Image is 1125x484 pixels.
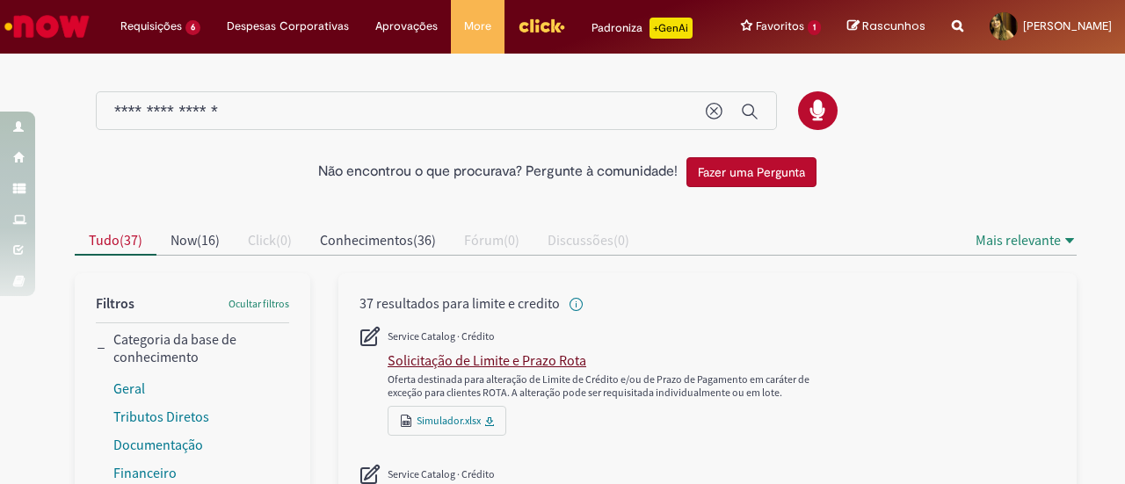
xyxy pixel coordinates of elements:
span: Requisições [120,18,182,35]
span: 6 [185,20,200,35]
h2: Não encontrou o que procurava? Pergunte à comunidade! [318,164,678,180]
button: Fazer uma Pergunta [686,157,817,187]
a: Rascunhos [847,18,925,35]
span: More [464,18,491,35]
p: +GenAi [650,18,693,39]
span: Aprovações [375,18,438,35]
span: 1 [808,20,821,35]
img: click_logo_yellow_360x200.png [518,12,565,39]
span: Rascunhos [862,18,925,34]
span: Favoritos [756,18,804,35]
div: Padroniza [592,18,693,39]
img: ServiceNow [2,9,92,44]
span: Despesas Corporativas [227,18,349,35]
span: [PERSON_NAME] [1023,18,1112,33]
